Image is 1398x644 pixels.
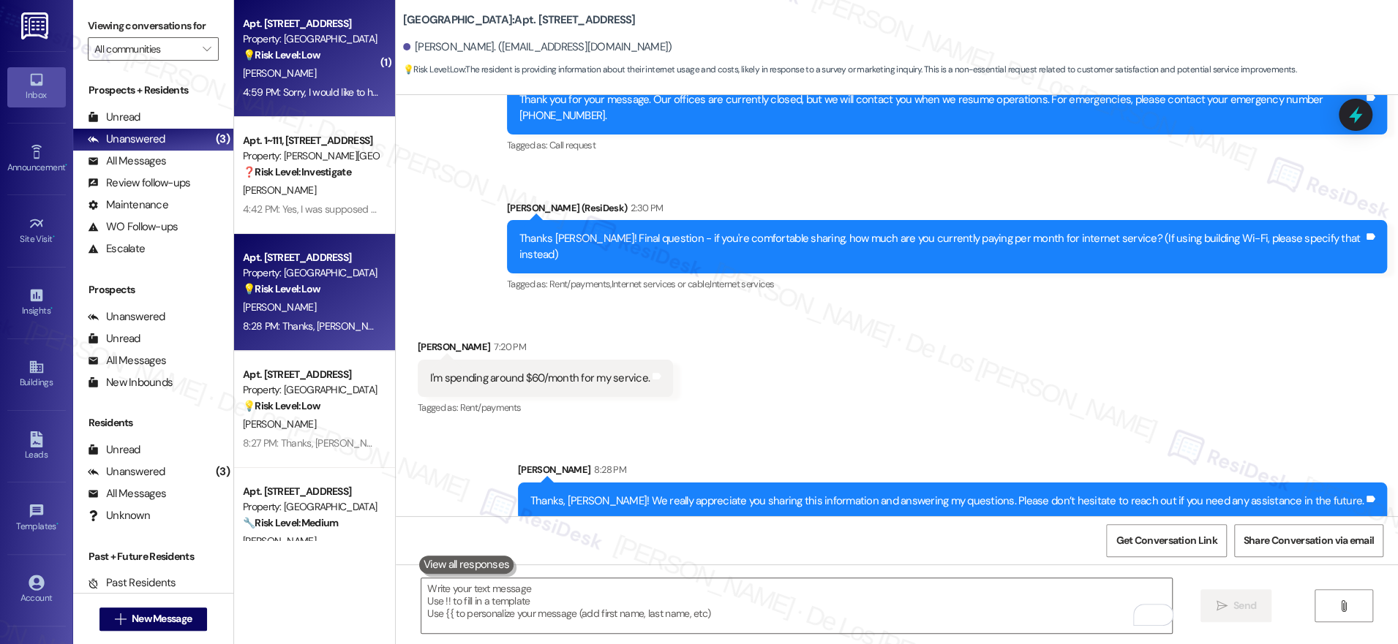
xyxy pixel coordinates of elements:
[203,43,211,55] i: 
[243,86,762,99] div: 4:59 PM: Sorry, I would like to hear your prices first, also the reliability, such as how often a...
[7,570,66,610] a: Account
[243,417,316,431] span: [PERSON_NAME]
[88,442,140,458] div: Unread
[7,499,66,538] a: Templates •
[243,282,320,295] strong: 💡 Risk Level: Low
[1244,533,1374,548] span: Share Conversation via email
[65,160,67,170] span: •
[1106,524,1226,557] button: Get Conversation Link
[243,183,316,197] span: [PERSON_NAME]
[88,309,165,325] div: Unanswered
[243,31,378,47] div: Property: [GEOGRAPHIC_DATA]
[519,231,1364,262] div: Thanks [PERSON_NAME]! Final question - if you're comfortable sharing, how much are you currently ...
[243,165,351,178] strong: ❓ Risk Level: Investigate
[403,39,672,55] div: [PERSON_NAME]. ([EMAIL_ADDRESS][DOMAIN_NAME])
[243,484,378,499] div: Apt. [STREET_ADDRESS]
[7,211,66,251] a: Site Visit •
[403,62,1296,77] span: : The resident is providing information about their internet usage and costs, likely in response ...
[243,48,320,61] strong: 💡 Risk Level: Low
[53,232,55,242] span: •
[7,427,66,466] a: Leads
[243,516,338,529] strong: 🔧 Risk Level: Medium
[88,132,165,147] div: Unanswered
[1216,600,1227,612] i: 
[88,486,166,501] div: All Messages
[1338,600,1349,612] i: 
[243,499,378,515] div: Property: [GEOGRAPHIC_DATA]
[243,16,378,31] div: Apt. [STREET_ADDRESS]
[530,493,1364,509] div: Thanks, [PERSON_NAME]! We really appreciate you sharing this information and answering my questio...
[518,462,1387,482] div: [PERSON_NAME]
[243,300,316,314] span: [PERSON_NAME]
[507,273,1387,295] div: Tagged as:
[88,15,219,37] label: Viewing conversations for
[403,12,636,28] b: [GEOGRAPHIC_DATA]: Apt. [STREET_ADDRESS]
[490,339,525,355] div: 7:20 PM
[88,331,140,346] div: Unread
[243,367,378,382] div: Apt. [STREET_ADDRESS]
[590,462,625,477] div: 8:28 PM
[243,382,378,398] div: Property: [GEOGRAPHIC_DATA]
[88,241,145,257] div: Escalate
[73,549,233,564] div: Past + Future Residents
[1116,533,1217,548] span: Get Conversation Link
[243,133,378,148] div: Apt. 1~111, [STREET_ADDRESS]
[115,613,126,625] i: 
[612,278,710,290] span: Internet services or cable ,
[73,415,233,431] div: Residents
[710,278,774,290] span: Internet services
[88,508,150,523] div: Unknown
[243,250,378,265] div: Apt. [STREET_ADDRESS]
[99,607,208,631] button: New Message
[88,464,165,480] div: Unanswered
[460,401,522,414] span: Rent/payments
[243,67,316,80] span: [PERSON_NAME]
[243,534,316,548] span: [PERSON_NAME]
[7,355,66,394] a: Buildings
[88,154,166,169] div: All Messages
[132,611,192,626] span: New Message
[88,353,166,368] div: All Messages
[88,575,176,591] div: Past Residents
[88,197,168,213] div: Maintenance
[94,37,195,61] input: All communities
[243,148,378,164] div: Property: [PERSON_NAME][GEOGRAPHIC_DATA] Apartments
[627,200,663,216] div: 2:30 PM
[88,375,173,390] div: New Inbounds
[519,92,1364,124] div: Thank you for your message. Our offices are currently closed, but we will contact you when we res...
[507,135,1387,156] div: Tagged as:
[50,303,53,314] span: •
[549,139,595,151] span: Call request
[56,519,59,529] span: •
[88,110,140,125] div: Unread
[421,578,1172,633] textarea: To enrich screen reader interactions, please activate Accessibility in Grammarly extension settings
[243,319,1044,333] div: 8:28 PM: Thanks, [PERSON_NAME]! We really appreciate you sharing this information and answering m...
[212,461,233,483] div: (3)
[243,265,378,281] div: Property: [GEOGRAPHIC_DATA]
[1234,524,1383,557] button: Share Conversation via email
[243,436,1042,450] div: 8:27 PM: Thanks, [PERSON_NAME]! We really appreciate you sharing this information and answering m...
[243,399,320,412] strong: 💡 Risk Level: Low
[418,397,673,418] div: Tagged as:
[88,175,190,191] div: Review follow-ups
[212,128,233,151] div: (3)
[88,219,178,235] div: WO Follow-ups
[1200,589,1271,622] button: Send
[430,371,650,386] div: I'm spending around $60/month for my service.
[418,339,673,360] div: [PERSON_NAME]
[1233,598,1256,613] span: Send
[549,278,612,290] span: Rent/payments ,
[73,83,233,98] div: Prospects + Residents
[21,12,51,39] img: ResiDesk Logo
[7,67,66,107] a: Inbox
[73,282,233,298] div: Prospects
[507,200,1387,221] div: [PERSON_NAME] (ResiDesk)
[7,283,66,322] a: Insights •
[403,64,465,75] strong: 💡 Risk Level: Low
